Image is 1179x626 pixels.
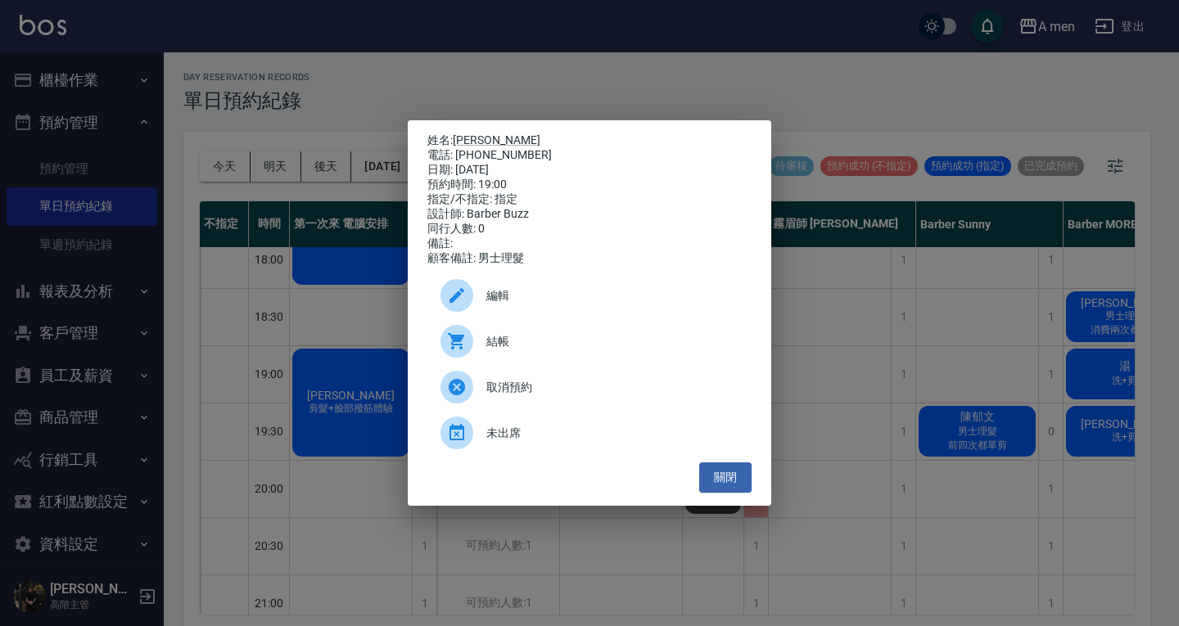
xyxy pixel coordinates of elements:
span: 結帳 [486,333,739,350]
div: 預約時間: 19:00 [427,178,752,192]
a: 結帳 [427,318,752,364]
span: 取消預約 [486,379,739,396]
a: [PERSON_NAME] [453,133,540,146]
div: 設計師: Barber Buzz [427,207,752,222]
div: 電話: [PHONE_NUMBER] [427,148,752,163]
div: 未出席 [427,410,752,456]
div: 取消預約 [427,364,752,410]
div: 顧客備註: 男士理髮 [427,251,752,266]
p: 姓名: [427,133,752,148]
button: 關閉 [699,462,752,493]
div: 同行人數: 0 [427,222,752,236]
div: 備註: [427,236,752,251]
div: 編輯 [427,272,752,318]
div: 日期: [DATE] [427,163,752,178]
span: 未出席 [486,425,739,442]
div: 指定/不指定: 指定 [427,192,752,207]
span: 編輯 [486,287,739,304]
